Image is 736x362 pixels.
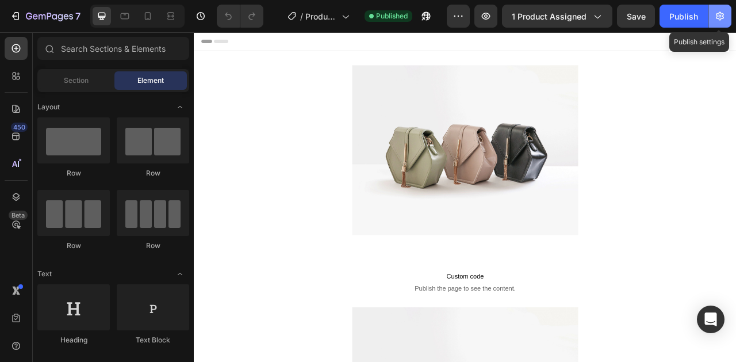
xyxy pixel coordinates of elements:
span: Product Page - [DATE] 20:36:17 [305,10,337,22]
div: Row [117,168,189,178]
div: Heading [37,335,110,345]
span: / [300,10,303,22]
div: Open Intercom Messenger [697,306,724,333]
span: Layout [37,102,60,112]
div: Row [37,168,110,178]
span: Element [137,75,164,86]
button: 1 product assigned [502,5,612,28]
div: Row [37,241,110,251]
button: Publish [660,5,708,28]
div: Row [117,241,189,251]
span: Toggle open [171,98,189,116]
span: Section [64,75,89,86]
div: 450 [11,123,28,132]
span: Published [376,11,408,21]
button: Save [617,5,655,28]
span: Text [37,269,52,279]
button: 7 [5,5,86,28]
p: 7 [75,9,80,23]
iframe: Design area [194,32,736,362]
div: Undo/Redo [217,5,263,28]
img: image_demo.jpg [201,42,489,258]
span: Save [627,12,646,21]
div: Publish [669,10,698,22]
span: Toggle open [171,265,189,283]
div: Text Block [117,335,189,345]
div: Beta [9,211,28,220]
input: Search Sections & Elements [37,37,189,60]
span: 1 product assigned [512,10,586,22]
